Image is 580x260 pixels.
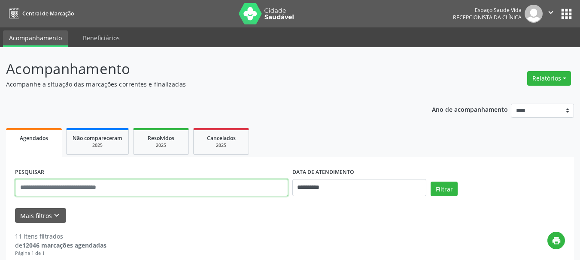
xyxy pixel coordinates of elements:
div: 2025 [73,142,122,149]
span: Cancelados [207,134,236,142]
strong: 12046 marcações agendadas [22,241,106,249]
button: Filtrar [431,182,458,196]
span: Não compareceram [73,134,122,142]
button: apps [559,6,574,21]
span: Recepcionista da clínica [453,14,522,21]
span: Agendados [20,134,48,142]
i:  [546,8,556,17]
button: print [547,232,565,249]
a: Acompanhamento [3,30,68,47]
img: img [525,5,543,23]
a: Beneficiários [77,30,126,45]
div: de [15,241,106,250]
label: PESQUISAR [15,166,44,179]
a: Central de Marcação [6,6,74,21]
span: Resolvidos [148,134,174,142]
button: Relatórios [527,71,571,86]
i: keyboard_arrow_down [52,211,61,220]
div: Página 1 de 1 [15,250,106,257]
button: Mais filtroskeyboard_arrow_down [15,208,66,223]
div: 11 itens filtrados [15,232,106,241]
label: DATA DE ATENDIMENTO [292,166,354,179]
div: Espaço Saude Vida [453,6,522,14]
div: 2025 [200,142,243,149]
i: print [552,236,561,245]
span: Central de Marcação [22,10,74,17]
p: Acompanhamento [6,58,404,80]
p: Ano de acompanhamento [432,104,508,114]
p: Acompanhe a situação das marcações correntes e finalizadas [6,80,404,89]
div: 2025 [140,142,182,149]
button:  [543,5,559,23]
